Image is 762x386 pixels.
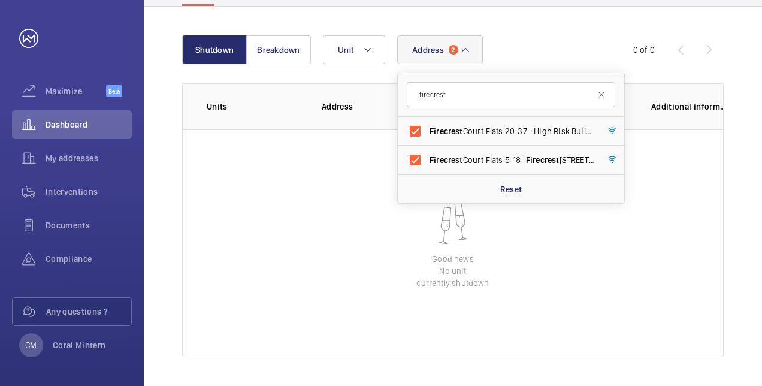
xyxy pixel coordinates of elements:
[25,339,37,351] p: CM
[407,82,615,107] input: Search by address
[53,339,106,351] p: Coral Mintern
[633,44,655,56] div: 0 of 0
[106,85,122,97] span: Beta
[46,306,131,318] span: Any questions ?
[416,253,489,289] p: Good news No unit currently shutdown
[46,219,132,231] span: Documents
[46,152,132,164] span: My addresses
[430,155,463,165] span: Firecrest
[46,119,132,131] span: Dashboard
[430,126,463,136] span: Firecrest
[526,155,560,165] span: Firecrest
[651,101,728,113] p: Additional information
[322,101,422,113] p: Address
[46,253,132,265] span: Compliance
[207,101,303,113] p: Units
[46,85,106,97] span: Maximize
[430,154,594,166] span: Court Flats 5-18 - [STREET_ADDRESS]
[338,45,353,55] span: Unit
[412,45,444,55] span: Address
[323,35,385,64] button: Unit
[46,186,132,198] span: Interventions
[449,45,458,55] span: 2
[430,125,594,137] span: Court Flats 20-37 - High Risk Building - [STREET_ADDRESS]
[246,35,311,64] button: Breakdown
[182,35,247,64] button: Shutdown
[397,35,483,64] button: Address2
[500,183,522,195] p: Reset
